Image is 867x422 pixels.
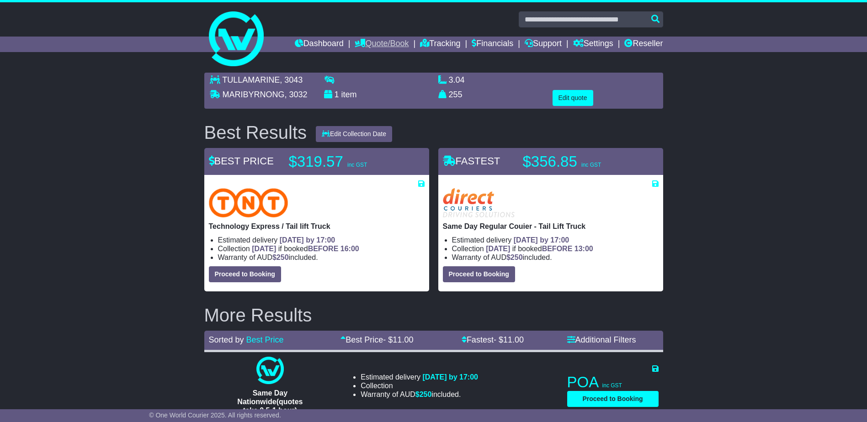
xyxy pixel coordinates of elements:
span: [DATE] by 17:00 [514,236,569,244]
li: Collection [361,381,478,390]
span: MARIBYRNONG [223,90,285,99]
span: 13:00 [574,245,593,253]
h2: More Results [204,305,663,325]
span: , 3032 [285,90,308,99]
span: 1 [335,90,339,99]
p: Technology Express / Tail lift Truck [209,222,425,231]
span: Same Day Nationwide(quotes take 0.5-1 hour) [237,389,303,414]
button: Proceed to Booking [567,391,659,407]
span: inc GST [602,382,622,389]
span: © One World Courier 2025. All rights reserved. [149,411,281,419]
li: Collection [452,244,659,253]
a: Tracking [420,37,460,52]
span: 250 [420,390,432,398]
li: Warranty of AUD included. [218,253,425,262]
span: FASTEST [443,155,500,167]
a: Additional Filters [567,335,636,344]
span: if booked [486,245,593,253]
span: [DATE] [252,245,276,253]
a: Settings [573,37,613,52]
span: [DATE] [486,245,510,253]
a: Dashboard [295,37,344,52]
span: BEFORE [542,245,573,253]
a: Support [525,37,562,52]
span: 16:00 [340,245,359,253]
button: Proceed to Booking [443,266,515,282]
span: $ [506,253,523,261]
span: - $ [494,335,524,344]
p: $356.85 [523,153,637,171]
p: $319.57 [289,153,403,171]
span: $ [415,390,432,398]
span: 11.00 [393,335,413,344]
span: Sorted by [209,335,244,344]
a: Quote/Book [355,37,409,52]
div: Best Results [200,122,312,142]
button: Proceed to Booking [209,266,281,282]
span: inc GST [347,162,367,168]
a: Financials [472,37,513,52]
button: Edit quote [553,90,593,106]
span: item [341,90,357,99]
span: inc GST [581,162,601,168]
span: - $ [383,335,413,344]
li: Estimated delivery [452,236,659,244]
li: Estimated delivery [218,236,425,244]
img: One World Courier: Same Day Nationwide(quotes take 0.5-1 hour) [256,357,284,384]
li: Estimated delivery [361,373,478,381]
span: if booked [252,245,359,253]
span: 250 [277,253,289,261]
a: Best Price [246,335,284,344]
img: TNT Domestic: Technology Express / Tail lift Truck [209,188,288,217]
span: [DATE] by 17:00 [280,236,335,244]
p: POA [567,373,659,391]
p: Same Day Regular Couier - Tail Lift Truck [443,222,659,231]
span: $ [272,253,289,261]
a: Reseller [624,37,663,52]
span: , 3043 [280,75,303,84]
li: Warranty of AUD included. [452,253,659,262]
button: Edit Collection Date [316,126,392,142]
span: 11.00 [503,335,524,344]
a: Best Price- $11.00 [340,335,413,344]
a: Fastest- $11.00 [462,335,524,344]
img: Direct: Same Day Regular Couier - Tail Lift Truck [443,188,515,217]
li: Collection [218,244,425,253]
span: [DATE] by 17:00 [422,373,478,381]
span: TULLAMARINE [222,75,280,84]
span: 250 [511,253,523,261]
li: Warranty of AUD included. [361,390,478,399]
span: BEST PRICE [209,155,274,167]
span: 3.04 [449,75,465,84]
span: BEFORE [308,245,339,253]
span: 255 [449,90,463,99]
